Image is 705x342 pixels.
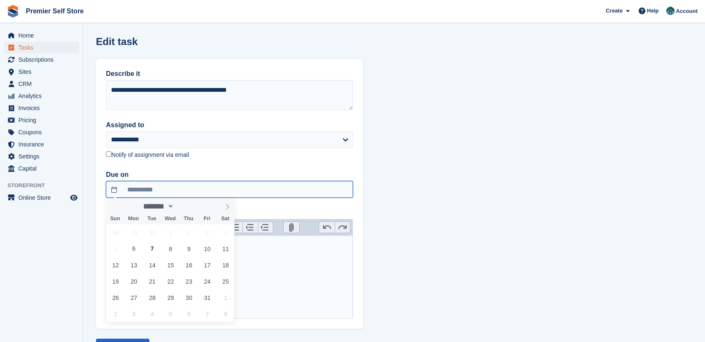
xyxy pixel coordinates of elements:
span: Pricing [18,114,68,126]
span: November 8, 2025 [217,306,234,322]
span: October 13, 2025 [126,257,142,273]
span: Analytics [18,90,68,102]
label: Notify of assignment via email [106,151,189,159]
a: menu [4,138,79,150]
a: menu [4,90,79,102]
img: Jo Granger [666,7,675,15]
span: Wed [161,216,179,221]
span: CRM [18,78,68,90]
span: November 2, 2025 [107,306,123,322]
input: Notify of assignment via email [106,151,111,157]
label: Describe it [106,69,353,79]
button: Redo [335,222,350,233]
span: October 12, 2025 [107,257,123,273]
a: menu [4,114,79,126]
span: October 21, 2025 [144,273,160,289]
span: Coupons [18,126,68,138]
span: October 5, 2025 [107,241,123,257]
a: menu [4,192,79,204]
span: October 24, 2025 [199,273,215,289]
span: Account [676,7,697,15]
span: October 25, 2025 [217,273,234,289]
span: October 7, 2025 [144,241,160,257]
a: menu [4,30,79,41]
span: Mon [124,216,143,221]
span: October 2, 2025 [181,224,197,241]
span: November 3, 2025 [126,306,142,322]
span: October 6, 2025 [126,241,142,257]
span: Thu [179,216,198,221]
span: November 5, 2025 [162,306,179,322]
span: October 8, 2025 [162,241,179,257]
span: October 29, 2025 [162,289,179,306]
a: menu [4,102,79,114]
span: November 6, 2025 [181,306,197,322]
span: October 14, 2025 [144,257,160,273]
img: stora-icon-8386f47178a22dfd0bd8f6a31ec36ba5ce8667c1dd55bd0f319d3a0aa187defe.svg [7,5,19,18]
a: Premier Self Store [23,4,87,18]
a: Preview store [69,193,79,203]
span: Home [18,30,68,41]
a: menu [4,66,79,78]
button: Increase Level [258,222,273,233]
span: Sat [216,216,234,221]
span: Help [647,7,659,15]
span: Insurance [18,138,68,150]
span: October 1, 2025 [162,224,179,241]
a: menu [4,151,79,162]
h1: Edit task [96,36,138,47]
span: October 27, 2025 [126,289,142,306]
span: Invoices [18,102,68,114]
span: Capital [18,163,68,174]
a: menu [4,78,79,90]
span: October 31, 2025 [199,289,215,306]
span: October 26, 2025 [107,289,123,306]
span: Sun [106,216,124,221]
label: Due on [106,170,353,180]
span: October 23, 2025 [181,273,197,289]
span: October 20, 2025 [126,273,142,289]
a: menu [4,42,79,53]
span: October 15, 2025 [162,257,179,273]
span: September 29, 2025 [126,224,142,241]
span: Sites [18,66,68,78]
span: October 22, 2025 [162,273,179,289]
button: Numbers [227,222,242,233]
span: Settings [18,151,68,162]
span: October 10, 2025 [199,241,215,257]
span: Storefront [8,181,83,190]
span: November 1, 2025 [217,289,234,306]
span: Tasks [18,42,68,53]
a: menu [4,54,79,65]
span: October 19, 2025 [107,273,123,289]
span: October 30, 2025 [181,289,197,306]
span: October 28, 2025 [144,289,160,306]
span: Subscriptions [18,54,68,65]
span: November 7, 2025 [199,306,215,322]
button: Attach Files [284,222,299,233]
label: Assigned to [106,120,353,130]
button: Decrease Level [242,222,258,233]
span: November 4, 2025 [144,306,160,322]
a: menu [4,126,79,138]
span: October 3, 2025 [199,224,215,241]
span: October 17, 2025 [199,257,215,273]
span: October 18, 2025 [217,257,234,273]
input: Year [174,202,200,211]
span: September 30, 2025 [144,224,160,241]
span: October 11, 2025 [217,241,234,257]
span: October 4, 2025 [217,224,234,241]
a: menu [4,163,79,174]
span: Fri [198,216,216,221]
span: Tue [143,216,161,221]
span: October 16, 2025 [181,257,197,273]
span: Create [606,7,622,15]
span: October 9, 2025 [181,241,197,257]
span: Online Store [18,192,68,204]
select: Month [140,202,174,211]
button: Undo [319,222,335,233]
span: September 28, 2025 [107,224,123,241]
